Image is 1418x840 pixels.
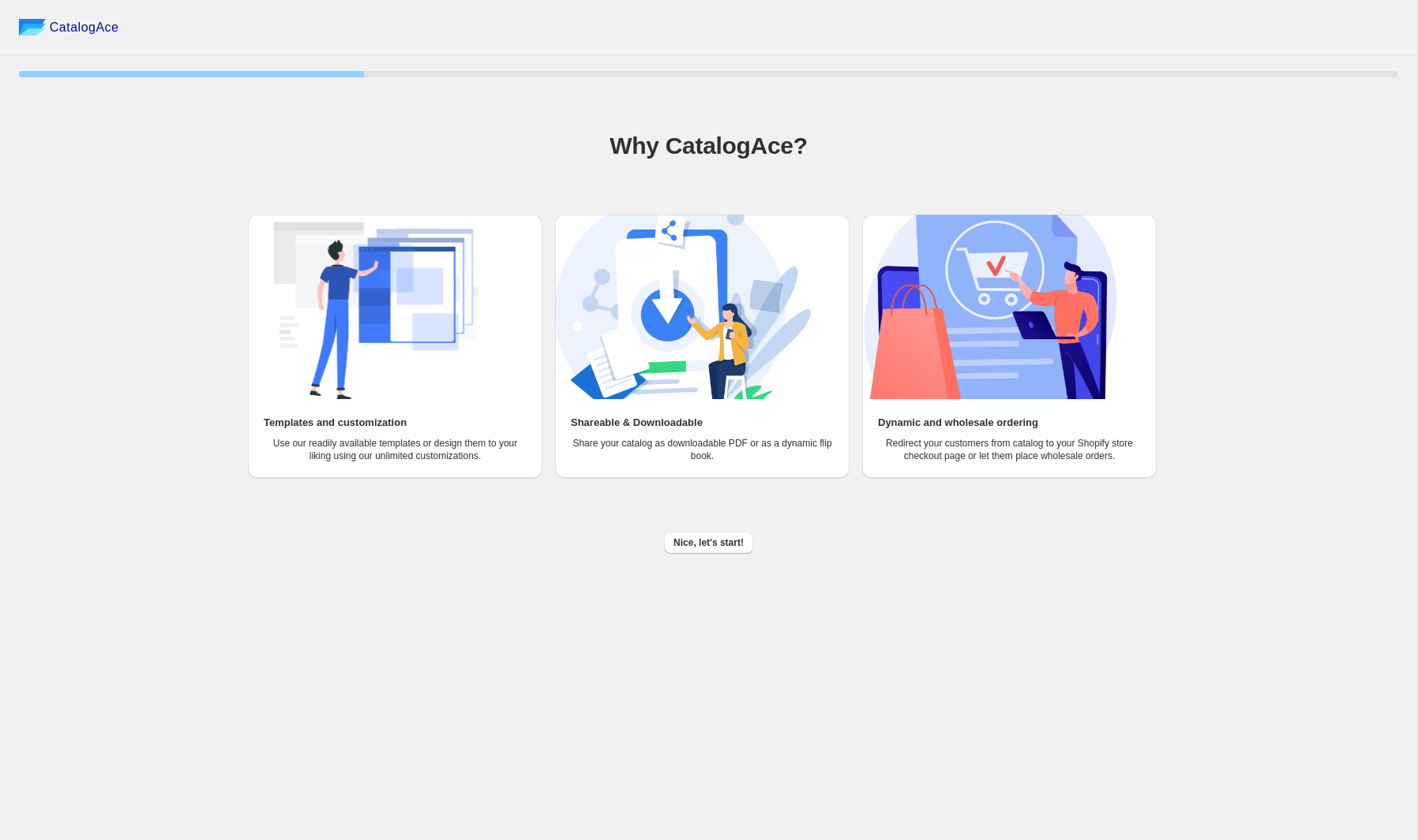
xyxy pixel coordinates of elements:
span: CatalogAce [50,20,119,35]
img: Templates and customization [248,215,504,399]
span: Nice, let's start! [673,536,744,549]
img: Dynamic and wholesale ordering [862,215,1118,399]
img: catalog ace [19,19,46,35]
p: Redirect your customers from catalog to your Shopify store checkout page or let them place wholes... [878,437,1141,462]
h2: Shareable & Downloadable [571,415,703,431]
p: Share your catalog as downloadable PDF or as a dynamic flip book. [571,437,834,462]
h2: Templates and customization [264,415,407,431]
p: Use our readily available templates or design them to your liking using our unlimited customizati... [264,437,527,462]
h2: Dynamic and wholesale ordering [878,415,1038,431]
img: Shareable & Downloadable [555,215,811,399]
button: Nice, let's start! [664,532,753,554]
h1: Why CatalogAce? [19,130,1398,162]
